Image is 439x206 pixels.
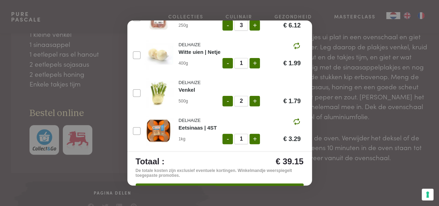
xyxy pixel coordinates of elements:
button: Uw voorkeuren voor toestemming voor trackingtechnologieën [422,189,433,200]
img: product [144,116,173,146]
div: 1kg [179,136,200,142]
div: € 1.79 [283,98,301,104]
button: + [250,20,260,31]
button: - [222,58,233,68]
div: Totaal : [136,157,165,166]
img: product [144,78,173,108]
div: € 39.15 [276,157,303,166]
img: product [144,40,173,70]
div: 400g [179,60,200,66]
button: + [250,134,260,144]
button: - [222,20,233,31]
div: 250g [179,22,200,28]
div: DELHAIZE [179,42,301,48]
div: Witte uien | Netje [179,48,301,56]
div: Eetsinaas | 4ST [179,124,301,132]
div: De totale kosten zijn exclusief eventuele kortingen. Winkelmandje weerspiegelt toegepaste promoties. [136,168,304,178]
span: 3 [234,20,248,31]
div: € 6.12 [283,22,301,28]
button: - [222,96,233,106]
div: DELHAIZE [179,80,301,86]
span: 2 [234,96,248,106]
span: 1 [234,58,248,68]
div: € 3.29 [283,136,301,142]
div: € 1.99 [283,60,301,66]
button: 8 producten toevoegen aan mandje [136,183,304,201]
button: + [250,58,260,68]
div: Venkel [179,86,301,94]
button: + [250,96,260,106]
div: DELHAIZE [179,117,301,124]
div: 500g [179,98,200,104]
button: - [222,134,233,144]
span: 1 [234,134,248,144]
